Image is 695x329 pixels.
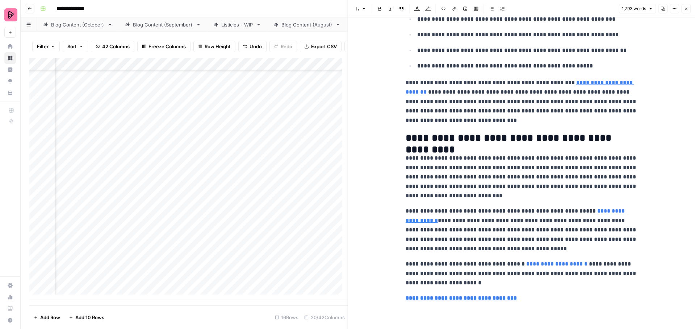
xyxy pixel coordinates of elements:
button: 42 Columns [91,41,134,52]
span: Sort [67,43,77,50]
span: Undo [250,43,262,50]
a: Insights [4,64,16,75]
span: Redo [281,43,292,50]
a: Blog Content (October) [37,17,119,32]
a: Browse [4,52,16,64]
a: Listicles - WIP [207,17,267,32]
button: Add Row [29,312,64,323]
button: Row Height [193,41,235,52]
button: Undo [238,41,267,52]
a: Home [4,41,16,52]
span: Freeze Columns [148,43,186,50]
div: 16 Rows [272,312,301,323]
button: Sort [63,41,88,52]
button: Add 10 Rows [64,312,109,323]
a: Blog Content (August) [267,17,347,32]
span: Export CSV [311,43,337,50]
button: Redo [269,41,297,52]
button: Filter [32,41,60,52]
button: Workspace: Preply [4,6,16,24]
img: Preply Logo [4,8,17,21]
a: Learning Hub [4,303,16,314]
span: 1,793 words [622,5,646,12]
a: Settings [4,280,16,291]
span: 42 Columns [102,43,130,50]
div: 20/42 Columns [301,312,348,323]
button: Freeze Columns [137,41,191,52]
div: Blog Content (September) [133,21,193,28]
span: Filter [37,43,49,50]
div: Listicles - WIP [221,21,253,28]
a: Blog Content (September) [119,17,207,32]
a: Opportunities [4,75,16,87]
a: Usage [4,291,16,303]
div: Blog Content (August) [281,21,332,28]
button: 1,793 words [619,4,656,13]
span: Row Height [205,43,231,50]
a: Your Data [4,87,16,99]
span: Add 10 Rows [75,314,104,321]
button: Help + Support [4,314,16,326]
button: Export CSV [300,41,342,52]
div: Blog Content (October) [51,21,105,28]
span: Add Row [40,314,60,321]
